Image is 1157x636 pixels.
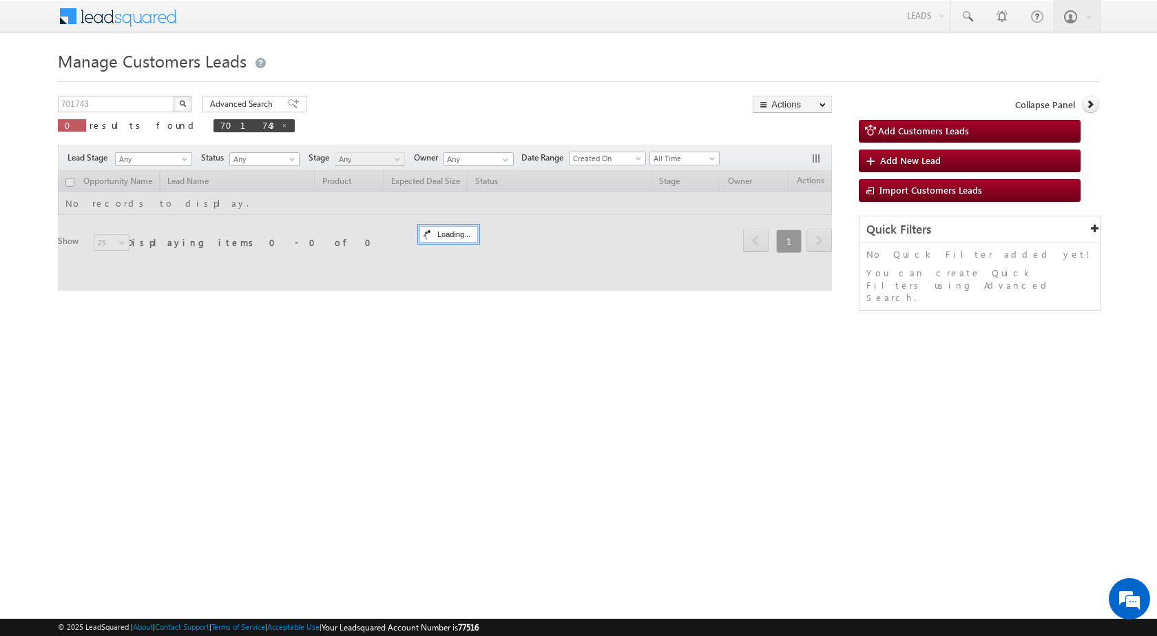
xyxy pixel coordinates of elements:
[267,622,320,631] a: Acceptable Use
[116,153,187,165] span: Any
[155,622,209,631] a: Contact Support
[444,152,514,166] input: Type to Search
[309,152,335,164] span: Stage
[229,152,300,166] a: Any
[90,119,199,131] span: results found
[65,119,79,131] span: 0
[211,622,265,631] a: Terms of Service
[753,96,832,113] button: Actions
[880,154,941,166] span: Add New Lead
[335,152,405,166] a: Any
[210,98,277,110] span: Advanced Search
[67,152,113,164] span: Lead Stage
[859,216,1100,243] div: Quick Filters
[570,152,641,165] span: Created On
[866,248,1093,260] p: No Quick Filter added yet!
[58,50,247,72] span: Manage Customers Leads
[335,153,401,165] span: Any
[521,152,569,164] span: Date Range
[1015,99,1075,111] span: Collapse Panel
[220,119,274,131] span: 701743
[649,152,720,165] a: All Time
[495,153,512,167] a: Show All Items
[201,152,229,164] span: Status
[458,622,479,633] span: 77516
[133,622,153,631] a: About
[879,184,982,196] span: Import Customers Leads
[878,125,969,136] span: Add Customers Leads
[650,152,716,165] span: All Time
[58,621,479,634] span: © 2025 LeadSquared | | | | |
[179,100,186,107] img: Search
[230,153,295,165] span: Any
[322,622,479,633] span: Your Leadsquared Account Number is
[866,267,1093,304] p: You can create Quick Filters using Advanced Search.
[115,152,192,166] a: Any
[569,152,646,165] a: Created On
[419,226,478,243] div: Loading...
[414,152,444,164] span: Owner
